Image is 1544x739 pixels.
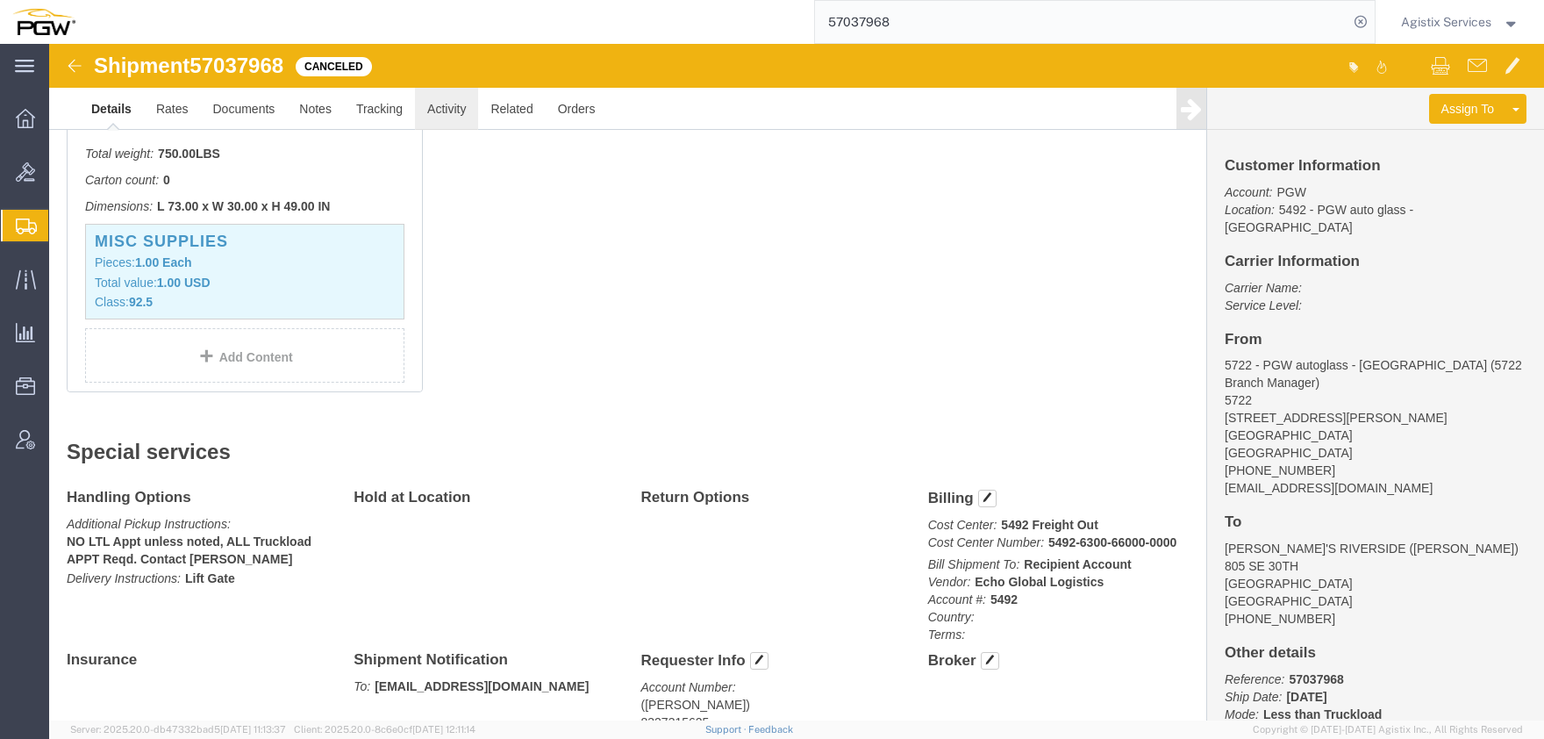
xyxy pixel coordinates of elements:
[815,1,1348,43] input: Search for shipment number, reference number
[220,724,286,735] span: [DATE] 11:13:37
[294,724,475,735] span: Client: 2025.20.0-8c6e0cf
[1400,11,1520,32] button: Agistix Services
[705,724,749,735] a: Support
[49,44,1544,721] iframe: FS Legacy Container
[70,724,286,735] span: Server: 2025.20.0-db47332bad5
[412,724,475,735] span: [DATE] 12:11:14
[748,724,793,735] a: Feedback
[12,9,75,35] img: logo
[1401,12,1491,32] span: Agistix Services
[1253,722,1523,737] span: Copyright © [DATE]-[DATE] Agistix Inc., All Rights Reserved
